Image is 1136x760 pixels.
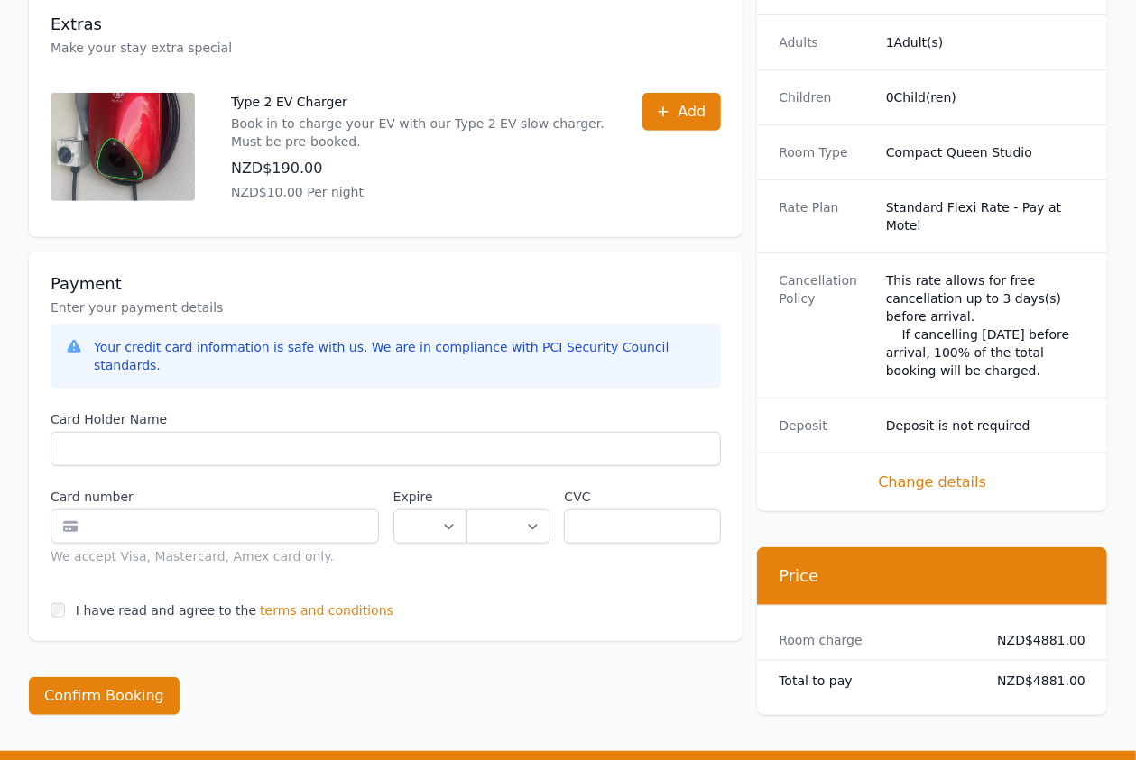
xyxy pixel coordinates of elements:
span: Add [678,101,706,123]
button: Add [642,93,721,131]
p: NZD$10.00 Per night [231,183,606,201]
dt: Adults [779,33,872,51]
dd: 1 Adult(s) [886,33,1085,51]
dt: Room charge [779,631,978,649]
label: Card number [51,488,379,506]
h3: Extras [51,14,721,35]
dt: Children [779,88,872,106]
label: CVC [564,488,721,506]
dd: Deposit is not required [886,417,1085,435]
p: Make your stay extra special [51,39,721,57]
dt: Room Type [779,143,872,161]
div: This rate allows for free cancellation up to 3 days(s) before arrival. If cancelling [DATE] befor... [886,271,1085,380]
h3: Price [779,565,1085,587]
p: Book in to charge your EV with our Type 2 EV slow charger. Must be pre-booked. [231,114,606,151]
label: Expire [393,488,466,506]
dd: Compact Queen Studio [886,143,1085,161]
dd: NZD$4881.00 [993,672,1085,690]
label: . [466,488,550,506]
dt: Cancellation Policy [779,271,872,380]
dd: NZD$4881.00 [993,631,1085,649]
label: Card Holder Name [51,410,721,428]
h3: Payment [51,273,721,295]
dd: Standard Flexi Rate - Pay at Motel [886,198,1085,234]
img: Type 2 EV Charger [51,93,195,201]
span: Change details [779,472,1085,493]
dt: Rate Plan [779,198,872,234]
dd: 0 Child(ren) [886,88,1085,106]
span: terms and conditions [260,601,393,619]
p: NZD$190.00 [231,158,606,179]
label: I have read and agree to the [76,603,256,618]
p: Enter your payment details [51,298,721,316]
div: We accept Visa, Mastercard, Amex card only. [51,547,379,565]
dt: Total to pay [779,672,978,690]
dt: Deposit [779,417,872,435]
div: Your credit card information is safe with us. We are in compliance with PCI Security Council stan... [94,338,707,374]
button: Confirm Booking [29,677,180,715]
p: Type 2 EV Charger [231,93,606,111]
